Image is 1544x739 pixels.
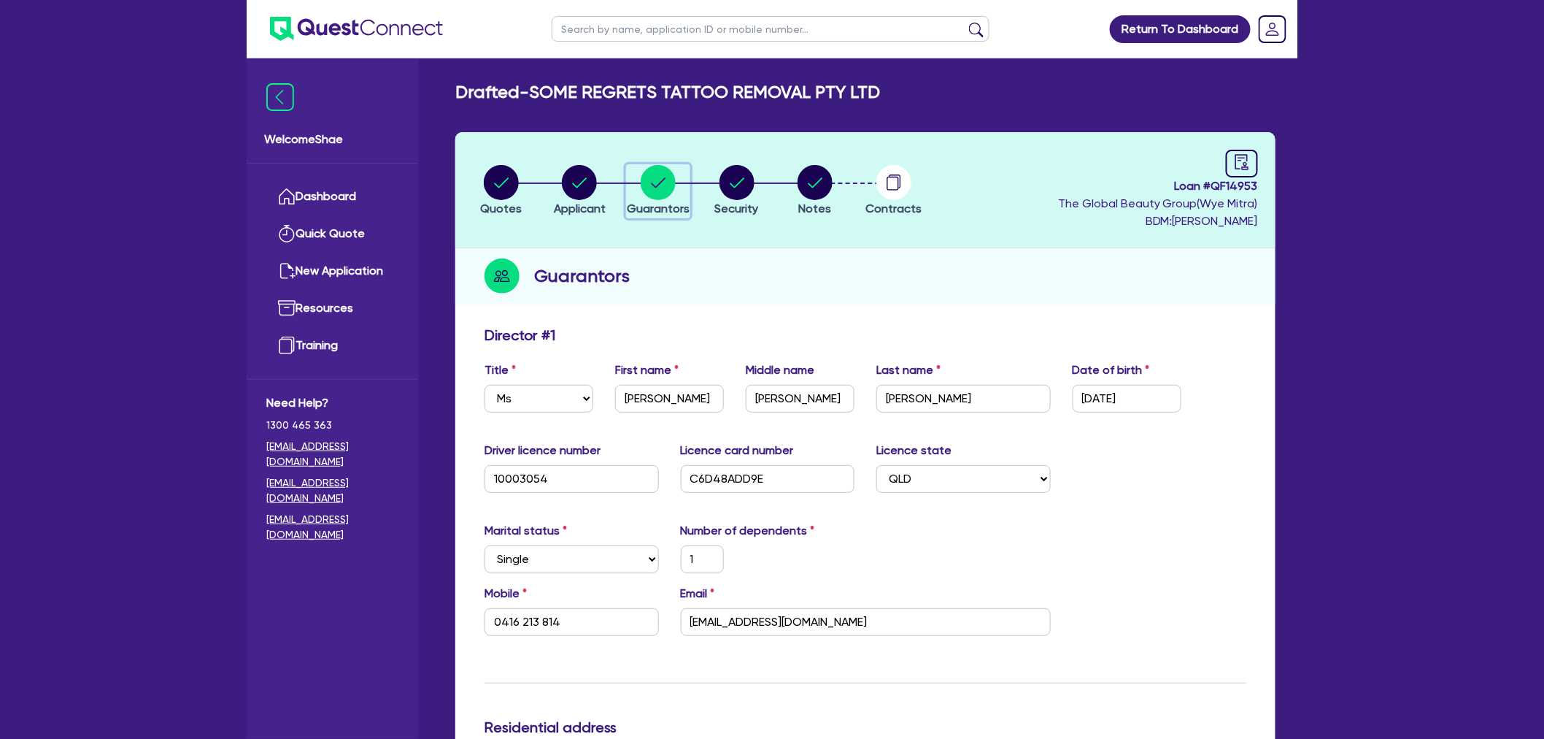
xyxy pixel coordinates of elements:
[627,202,690,215] span: Guarantors
[1110,15,1251,43] a: Return To Dashboard
[1058,196,1258,210] span: The Global Beauty Group ( Wye​​​​ Mitra )
[1073,385,1181,413] input: DD / MM / YYYY
[266,290,398,327] a: Resources
[681,522,815,540] label: Number of dependents
[799,202,832,215] span: Notes
[455,82,880,103] h2: Drafted - SOME REGRETS TATTOO REMOVAL PTY LTD
[715,202,759,215] span: Security
[865,202,922,215] span: Contracts
[266,475,398,506] a: [EMAIL_ADDRESS][DOMAIN_NAME]
[270,17,443,41] img: quest-connect-logo-blue
[1058,212,1258,230] span: BDM: [PERSON_NAME]
[485,361,516,379] label: Title
[1058,177,1258,195] span: Loan # QF14953
[681,442,794,459] label: Licence card number
[266,394,398,412] span: Need Help?
[714,164,760,218] button: Security
[485,585,527,602] label: Mobile
[553,164,606,218] button: Applicant
[278,337,296,354] img: training
[865,164,922,218] button: Contracts
[266,253,398,290] a: New Application
[876,361,941,379] label: Last name
[278,299,296,317] img: resources
[266,512,398,543] a: [EMAIL_ADDRESS][DOMAIN_NAME]
[746,361,814,379] label: Middle name
[534,263,630,289] h2: Guarantors
[485,326,555,344] h3: Director # 1
[485,259,520,294] img: step-icon
[266,215,398,253] a: Quick Quote
[266,439,398,470] a: [EMAIL_ADDRESS][DOMAIN_NAME]
[266,418,398,433] span: 1300 465 363
[266,178,398,215] a: Dashboard
[797,164,833,218] button: Notes
[1254,10,1292,48] a: Dropdown toggle
[554,202,606,215] span: Applicant
[266,327,398,364] a: Training
[264,131,401,148] span: Welcome Shae
[278,225,296,242] img: quick-quote
[1234,154,1250,170] span: audit
[876,442,952,459] label: Licence state
[1073,361,1150,379] label: Date of birth
[266,83,294,111] img: icon-menu-close
[485,442,601,459] label: Driver licence number
[552,16,989,42] input: Search by name, application ID or mobile number...
[479,164,522,218] button: Quotes
[480,202,522,215] span: Quotes
[1226,150,1258,177] a: audit
[485,719,1246,736] h3: Residential address
[626,164,690,218] button: Guarantors
[485,522,567,540] label: Marital status
[615,361,679,379] label: First name
[278,262,296,280] img: new-application
[681,585,715,602] label: Email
